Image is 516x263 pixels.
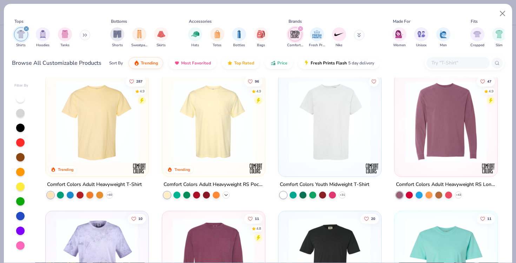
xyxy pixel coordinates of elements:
div: filter for Hats [188,27,202,48]
button: filter button [154,27,168,48]
div: Comfort Colors Adult Heavyweight RS Pocket T-Shirt [164,180,264,189]
div: filter for Comfort Colors [287,27,303,48]
img: Unisex Image [417,30,425,38]
span: Fresh Prints [309,43,325,48]
span: Most Favorited [181,60,211,66]
button: Most Favorited [169,57,216,69]
span: 11 [487,217,491,221]
img: 029b8af0-80e6-406f-9fdc-fdf898547912 [53,81,141,162]
button: filter button [131,27,147,48]
button: filter button [392,27,406,48]
span: Nike [336,43,342,48]
div: filter for Hoodies [36,27,50,48]
button: Close [496,7,509,20]
img: Cropped Image [473,30,481,38]
span: Women [393,43,406,48]
div: filter for Sweatpants [131,27,147,48]
span: Unisex [416,43,426,48]
img: Sweatpants Image [135,30,143,38]
img: most_fav.gif [174,60,180,66]
div: Accessories [189,18,212,25]
div: filter for Shirts [14,27,28,48]
div: Brands [289,18,302,25]
img: Comfort Colors logo [133,161,147,175]
span: Men [440,43,447,48]
img: flash.gif [304,60,309,66]
div: filter for Totes [210,27,224,48]
span: + 60 [107,193,112,197]
div: filter for Tanks [58,27,72,48]
div: Comfort Colors Youth Midweight T-Shirt [280,180,369,189]
button: filter button [232,27,246,48]
button: filter button [188,27,202,48]
span: Trending [141,60,158,66]
img: Totes Image [213,30,221,38]
button: Top Rated [222,57,259,69]
button: Like [126,76,146,86]
div: filter for Bottles [232,27,246,48]
button: filter button [110,27,124,48]
img: Men Image [439,30,447,38]
button: filter button [287,27,303,48]
button: filter button [414,27,428,48]
div: 4.9 [489,89,494,94]
span: Slim [496,43,503,48]
img: 8efac5f7-8da2-47f5-bf92-f12be686d45d [402,81,490,162]
img: Tanks Image [61,30,69,38]
img: Hoodies Image [39,30,47,38]
span: Tanks [60,43,70,48]
img: Nike Image [334,29,344,40]
button: Like [477,76,495,86]
div: Comfort Colors Adult Heavyweight T-Shirt [47,180,142,189]
div: filter for Slim [492,27,506,48]
button: Like [369,76,379,86]
button: filter button [58,27,72,48]
span: 10 [138,217,143,221]
div: filter for Nike [332,27,346,48]
button: filter button [436,27,450,48]
div: filter for Bags [254,27,268,48]
span: + 43 [456,193,461,197]
button: filter button [14,27,28,48]
button: filter button [36,27,50,48]
span: 11 [254,217,259,221]
span: Skirts [157,43,166,48]
img: ef61296a-35e3-4634-b89f-5174bda096c1 [374,81,463,162]
img: Comfort Colors logo [481,161,495,175]
button: filter button [492,27,506,48]
span: Bags [257,43,265,48]
div: Browse All Customizable Products [12,59,101,67]
button: Like [477,214,495,224]
img: Slim Image [495,30,503,38]
button: Like [244,214,262,224]
div: Made For [393,18,410,25]
img: Bags Image [257,30,265,38]
button: Like [360,214,379,224]
span: 5 day delivery [348,59,374,67]
span: Top Rated [234,60,254,66]
img: trending.gif [134,60,139,66]
img: Comfort Colors logo [249,161,263,175]
span: Comfort Colors [287,43,303,48]
span: Cropped [470,43,484,48]
span: + 31 [339,193,345,197]
div: filter for Unisex [414,27,428,48]
img: 284e3bdb-833f-4f21-a3b0-720291adcbd9 [169,81,258,162]
img: Fresh Prints Image [312,29,322,40]
img: Comfort Colors Image [290,29,300,40]
img: Skirts Image [157,30,165,38]
span: 287 [136,79,143,83]
button: Trending [128,57,163,69]
div: Bottoms [111,18,127,25]
img: c8ccbca0-6ae1-4d8d-94ba-deb159e0abb2 [285,81,374,162]
div: Fits [471,18,478,25]
div: Filter By [14,83,28,88]
button: filter button [254,27,268,48]
button: filter button [210,27,224,48]
input: Try "T-Shirt" [431,59,485,67]
div: filter for Women [392,27,406,48]
span: Totes [213,43,221,48]
img: TopRated.gif [227,60,233,66]
button: Like [244,76,262,86]
div: Sort By [109,60,123,66]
